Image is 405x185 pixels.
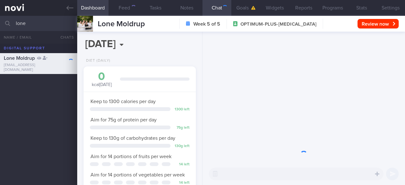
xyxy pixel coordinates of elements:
[98,20,145,28] span: Lone Moldrup
[90,117,157,122] span: Aim for 75g of protein per day
[4,63,73,72] div: [EMAIL_ADDRESS][DOMAIN_NAME]
[52,31,77,44] button: Chats
[90,99,156,104] span: Keep to 1300 calories per day
[90,172,185,177] span: Aim for 14 portions of vegetables per week
[90,154,171,159] span: Aim for 14 portions of fruits per week
[358,19,399,28] button: Review now
[193,21,220,27] strong: Week 5 of 5
[174,162,190,167] div: 14 left
[174,144,190,149] div: 130 g left
[90,71,114,88] div: kcal [DATE]
[90,136,175,141] span: Keep to 130g of carbohydrates per day
[84,59,110,63] div: Diet (Daily)
[4,56,35,61] span: Lone Moldrup
[90,71,114,82] div: 0
[174,126,190,130] div: 75 g left
[174,107,190,112] div: 1300 left
[240,21,316,28] span: OPTIMUM-PLUS-[MEDICAL_DATA]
